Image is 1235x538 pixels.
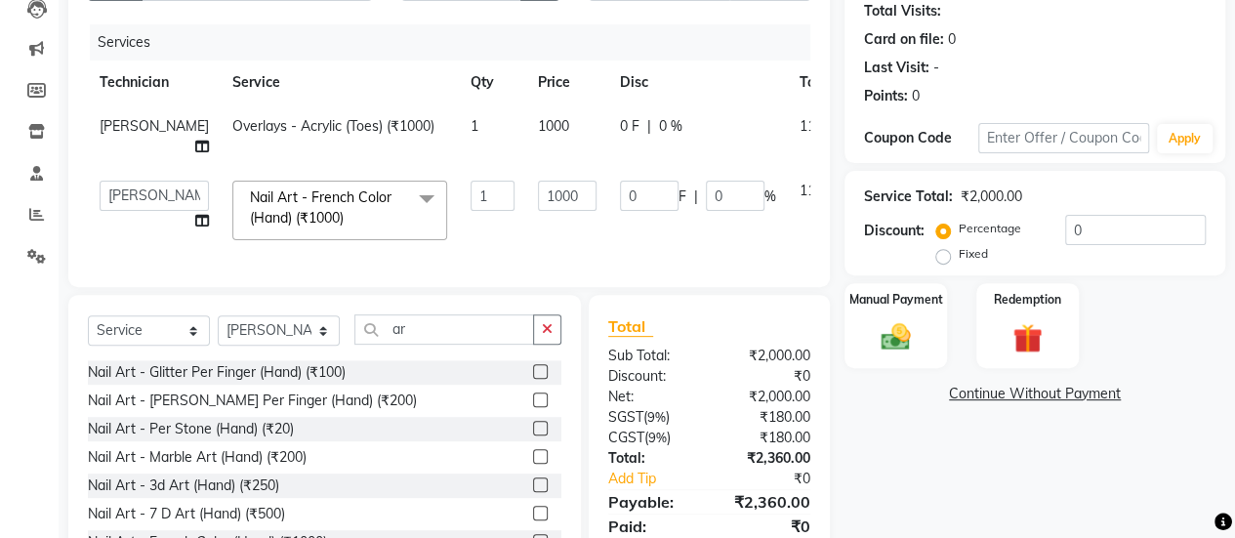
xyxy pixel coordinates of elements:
[526,61,608,104] th: Price
[221,61,459,104] th: Service
[608,429,644,446] span: CGST
[594,346,710,366] div: Sub Total:
[594,366,710,387] div: Discount:
[250,188,391,227] span: Nail Art - French Color (Hand) (₹1000)
[679,186,686,207] span: F
[800,117,831,135] span: 1180
[948,29,956,50] div: 0
[620,116,639,137] span: 0 F
[709,448,825,469] div: ₹2,360.00
[709,366,825,387] div: ₹0
[90,24,825,61] div: Services
[354,314,534,345] input: Search or Scan
[694,186,698,207] span: |
[849,291,943,309] label: Manual Payment
[88,476,279,496] div: Nail Art - 3d Art (Hand) (₹250)
[1157,124,1213,153] button: Apply
[594,448,710,469] div: Total:
[933,58,939,78] div: -
[471,117,478,135] span: 1
[88,61,221,104] th: Technician
[647,409,666,425] span: 9%
[88,391,417,411] div: Nail Art - [PERSON_NAME] Per Finger (Hand) (₹200)
[608,408,643,426] span: SGST
[594,490,710,514] div: Payable:
[659,116,682,137] span: 0 %
[709,490,825,514] div: ₹2,360.00
[978,123,1149,153] input: Enter Offer / Coupon Code
[872,320,920,354] img: _cash.svg
[648,430,667,445] span: 9%
[344,209,352,227] a: x
[88,362,346,383] div: Nail Art - Glitter Per Finger (Hand) (₹100)
[788,61,844,104] th: Total
[728,469,825,489] div: ₹0
[864,58,929,78] div: Last Visit:
[594,428,710,448] div: ( )
[848,384,1221,404] a: Continue Without Payment
[864,1,941,21] div: Total Visits:
[864,86,908,106] div: Points:
[232,117,434,135] span: Overlays - Acrylic (Toes) (₹1000)
[709,387,825,407] div: ₹2,000.00
[709,346,825,366] div: ₹2,000.00
[912,86,920,106] div: 0
[864,186,953,207] div: Service Total:
[88,504,285,524] div: Nail Art - 7 D Art (Hand) (₹500)
[709,515,825,538] div: ₹0
[608,61,788,104] th: Disc
[594,387,710,407] div: Net:
[594,515,710,538] div: Paid:
[538,117,569,135] span: 1000
[864,128,978,148] div: Coupon Code
[88,447,307,468] div: Nail Art - Marble Art (Hand) (₹200)
[594,407,710,428] div: ( )
[608,316,653,337] span: Total
[800,182,831,199] span: 1180
[709,407,825,428] div: ₹180.00
[864,221,925,241] div: Discount:
[594,469,728,489] a: Add Tip
[100,117,209,135] span: [PERSON_NAME]
[1004,320,1051,356] img: _gift.svg
[647,116,651,137] span: |
[88,419,294,439] div: Nail Art - Per Stone (Hand) (₹20)
[459,61,526,104] th: Qty
[959,245,988,263] label: Fixed
[764,186,776,207] span: %
[864,29,944,50] div: Card on file:
[961,186,1022,207] div: ₹2,000.00
[994,291,1061,309] label: Redemption
[959,220,1021,237] label: Percentage
[709,428,825,448] div: ₹180.00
